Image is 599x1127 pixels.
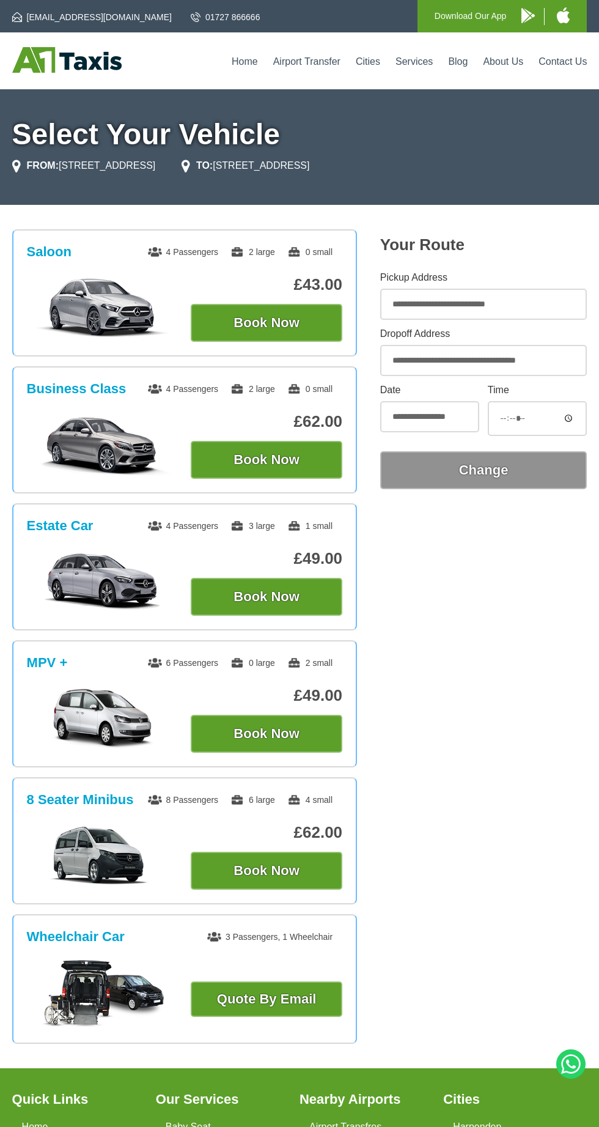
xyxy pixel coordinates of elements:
button: Book Now [191,715,342,753]
li: [STREET_ADDRESS] [182,158,310,173]
a: Quote By Email [191,981,342,1017]
strong: TO: [196,160,213,171]
img: Wheelchair Car [42,960,164,1027]
span: 2 small [287,658,333,668]
h3: Cities [443,1093,575,1106]
h3: Estate Car [27,518,94,534]
button: Book Now [191,578,342,616]
h2: Your Route [380,235,587,254]
span: 4 Passengers [148,384,219,394]
h3: Business Class [27,381,127,397]
h3: Nearby Airports [299,1093,432,1106]
h3: MPV + [27,655,68,671]
h3: Quick Links [12,1093,144,1106]
strong: FROM: [27,160,59,171]
a: About Us [483,56,523,67]
img: A1 Taxis iPhone App [557,7,570,23]
span: 6 large [230,795,275,805]
img: MPV + [27,688,178,749]
p: Download Our App [435,9,507,24]
span: 2 large [230,384,275,394]
span: 0 small [287,384,333,394]
span: 1 small [287,521,333,531]
button: Book Now [191,441,342,479]
span: 3 Passengers, 1 Wheelchair [207,932,333,942]
span: 2 large [230,247,275,257]
p: £49.00 [191,686,342,705]
a: Airport Transfer [273,56,340,67]
button: Book Now [191,304,342,342]
a: [EMAIL_ADDRESS][DOMAIN_NAME] [12,11,172,23]
p: £49.00 [191,549,342,568]
h3: Wheelchair Car [27,929,125,945]
p: £43.00 [191,275,342,294]
img: A1 Taxis St Albans LTD [12,47,122,73]
span: 3 large [230,521,275,531]
h3: 8 Seater Minibus [27,792,134,808]
a: Home [232,56,258,67]
img: Business Class [27,414,178,475]
a: Blog [448,56,468,67]
span: 4 Passengers [148,247,219,257]
p: £62.00 [191,412,342,431]
li: [STREET_ADDRESS] [12,158,156,173]
img: A1 Taxis Android App [521,8,535,23]
a: Contact Us [538,56,587,67]
button: Book Now [191,852,342,890]
span: 0 small [287,247,333,257]
img: Estate Car [27,551,178,612]
p: £62.00 [191,823,342,842]
h1: Select Your Vehicle [12,120,587,149]
span: 8 Passengers [148,795,219,805]
span: 4 small [287,795,333,805]
span: 0 large [230,658,275,668]
h3: Our Services [156,1093,288,1106]
label: Date [380,385,480,395]
label: Dropoff Address [380,329,587,339]
span: 4 Passengers [148,521,219,531]
h3: Saloon [27,244,72,260]
label: Pickup Address [380,273,587,283]
img: 8 Seater Minibus [27,825,178,886]
button: Change [380,451,587,489]
a: Cities [356,56,380,67]
a: 01727 866666 [191,11,260,23]
a: Services [395,56,433,67]
span: 6 Passengers [148,658,219,668]
label: Time [488,385,587,395]
img: Saloon [27,277,178,338]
